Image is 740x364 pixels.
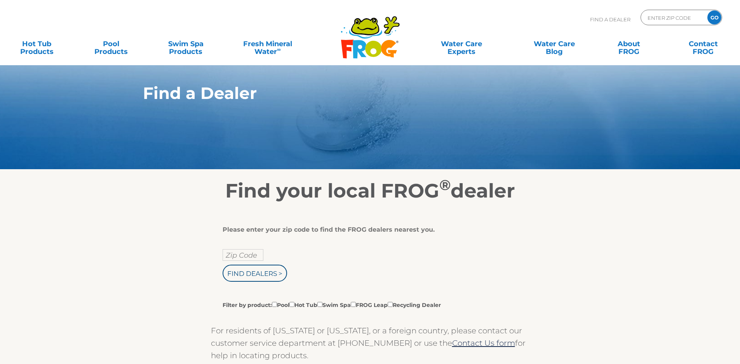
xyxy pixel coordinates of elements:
input: Find Dealers > [223,265,287,282]
input: Filter by product:PoolHot TubSwim SpaFROG LeapRecycling Dealer [351,302,356,307]
sup: ® [439,176,451,194]
p: For residents of [US_STATE] or [US_STATE], or a foreign country, please contact our customer serv... [211,324,529,362]
h2: Find your local FROG dealer [131,179,609,203]
label: Filter by product: Pool Hot Tub Swim Spa FROG Leap Recycling Dealer [223,300,441,309]
input: Filter by product:PoolHot TubSwim SpaFROG LeapRecycling Dealer [289,302,294,307]
h1: Find a Dealer [143,84,561,102]
a: Contact Us form [452,338,515,348]
input: Zip Code Form [647,12,699,23]
div: Please enter your zip code to find the FROG dealers nearest you. [223,226,512,234]
a: Swim SpaProducts [157,36,215,52]
input: Filter by product:PoolHot TubSwim SpaFROG LeapRecycling Dealer [388,302,393,307]
a: ContactFROG [674,36,732,52]
a: AboutFROG [600,36,658,52]
p: Find A Dealer [590,10,630,29]
input: Filter by product:PoolHot TubSwim SpaFROG LeapRecycling Dealer [272,302,277,307]
a: Hot TubProducts [8,36,66,52]
sup: ∞ [277,46,281,52]
a: PoolProducts [82,36,140,52]
input: Filter by product:PoolHot TubSwim SpaFROG LeapRecycling Dealer [317,302,322,307]
input: GO [707,10,721,24]
a: Water CareExperts [414,36,508,52]
a: Fresh MineralWater∞ [231,36,304,52]
a: Water CareBlog [525,36,583,52]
